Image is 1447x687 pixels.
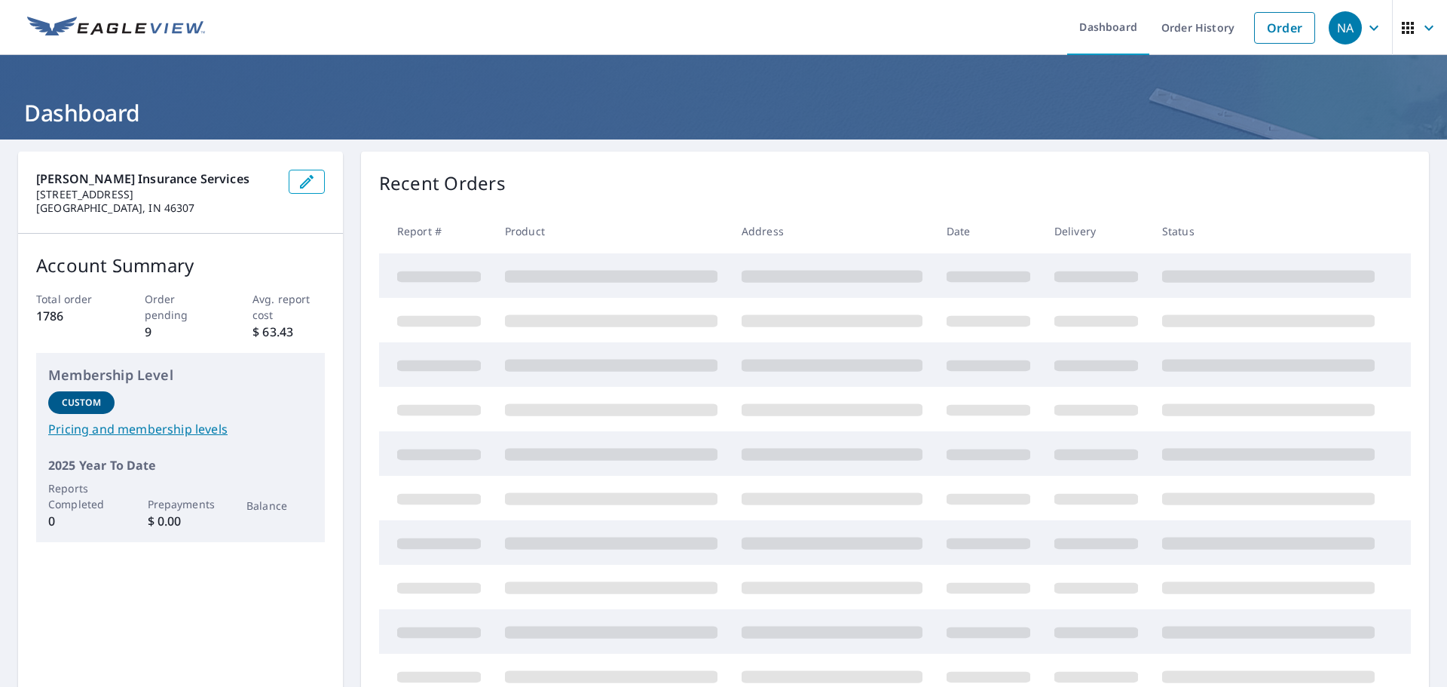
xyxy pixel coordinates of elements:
th: Product [493,209,730,253]
p: Recent Orders [379,170,506,197]
p: Order pending [145,291,217,323]
p: Avg. report cost [252,291,325,323]
th: Date [935,209,1042,253]
a: Order [1254,12,1315,44]
p: $ 63.43 [252,323,325,341]
p: 2025 Year To Date [48,456,313,474]
p: Reports Completed [48,480,115,512]
p: Balance [246,498,313,514]
th: Delivery [1042,209,1150,253]
p: 0 [48,512,115,530]
h1: Dashboard [18,97,1429,128]
th: Status [1150,209,1387,253]
th: Report # [379,209,493,253]
div: NA [1329,11,1362,44]
p: Custom [62,396,101,409]
p: 1786 [36,307,109,325]
p: [GEOGRAPHIC_DATA], IN 46307 [36,201,277,215]
a: Pricing and membership levels [48,420,313,438]
p: Prepayments [148,496,214,512]
th: Address [730,209,935,253]
img: EV Logo [27,17,205,39]
p: Total order [36,291,109,307]
p: Account Summary [36,252,325,279]
p: Membership Level [48,365,313,385]
p: 9 [145,323,217,341]
p: [PERSON_NAME] Insurance Services [36,170,277,188]
p: $ 0.00 [148,512,214,530]
p: [STREET_ADDRESS] [36,188,277,201]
